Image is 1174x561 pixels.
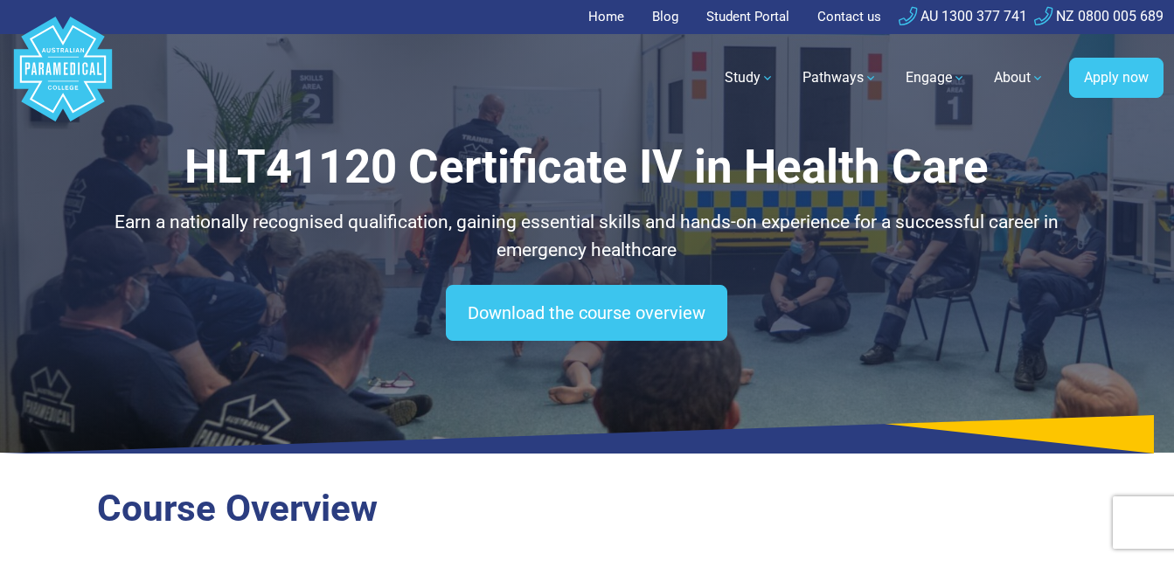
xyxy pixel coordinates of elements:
[1069,58,1164,98] a: Apply now
[895,53,976,102] a: Engage
[10,34,115,122] a: Australian Paramedical College
[97,487,1077,531] h2: Course Overview
[446,285,727,341] a: Download the course overview
[899,8,1027,24] a: AU 1300 377 741
[792,53,888,102] a: Pathways
[714,53,785,102] a: Study
[983,53,1055,102] a: About
[97,140,1077,195] h1: HLT41120 Certificate IV in Health Care
[97,209,1077,264] p: Earn a nationally recognised qualification, gaining essential skills and hands-on experience for ...
[1034,8,1164,24] a: NZ 0800 005 689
